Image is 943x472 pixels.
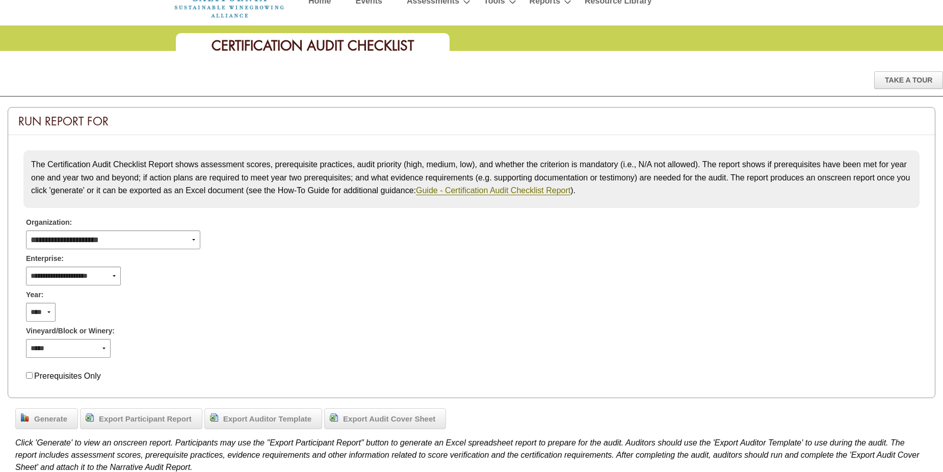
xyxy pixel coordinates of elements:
[86,413,94,422] img: page_excel.png
[34,372,101,380] label: Prerequisites Only
[8,108,935,135] div: Run Report For
[324,408,446,430] a: Export Audit Cover Sheet
[26,217,72,228] span: Organization:
[26,253,64,264] span: Enterprise:
[416,186,570,195] a: Guide - Certification Audit Checklist Report
[212,37,414,55] span: Certification Audit Checklist
[218,413,317,425] span: Export Auditor Template
[31,158,912,197] p: The Certification Audit Checklist Report shows assessment scores, prerequisite practices, audit p...
[15,408,78,430] a: Generate
[204,408,322,430] a: Export Auditor Template
[210,413,218,422] img: page_excel.png
[21,413,29,422] img: chart_bar.png
[94,413,197,425] span: Export Participant Report
[330,413,338,422] img: page_excel.png
[26,326,115,336] span: Vineyard/Block or Winery:
[26,290,43,300] span: Year:
[29,413,72,425] span: Generate
[338,413,440,425] span: Export Audit Cover Sheet
[874,71,943,89] div: Take A Tour
[80,408,202,430] a: Export Participant Report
